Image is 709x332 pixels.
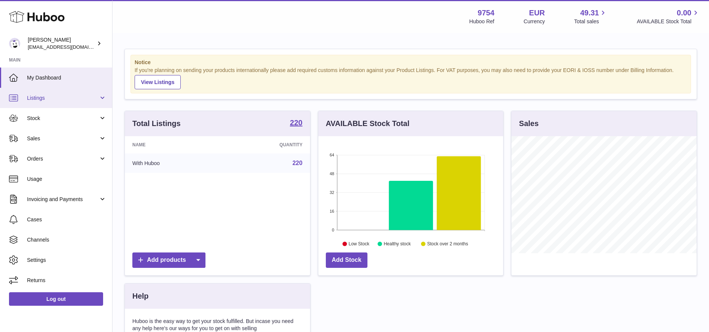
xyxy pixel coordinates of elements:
[574,8,607,25] a: 49.31 Total sales
[27,176,106,183] span: Usage
[427,241,468,246] text: Stock over 2 months
[637,8,700,25] a: 0.00 AVAILABLE Stock Total
[519,119,538,129] h3: Sales
[349,241,370,246] text: Low Stock
[9,292,103,306] a: Log out
[27,257,106,264] span: Settings
[27,216,106,223] span: Cases
[132,252,205,268] a: Add products
[135,59,687,66] strong: Notice
[27,135,99,142] span: Sales
[529,8,545,18] strong: EUR
[524,18,545,25] div: Currency
[132,318,303,332] p: Huboo is the easy way to get your stock fulfilled. But incase you need any help here's our ways f...
[574,18,607,25] span: Total sales
[478,8,495,18] strong: 9754
[27,277,106,284] span: Returns
[330,190,334,195] text: 32
[132,119,181,129] h3: Total Listings
[290,119,302,128] a: 220
[27,74,106,81] span: My Dashboard
[326,119,409,129] h3: AVAILABLE Stock Total
[222,136,310,153] th: Quantity
[125,153,222,173] td: With Huboo
[28,44,110,50] span: [EMAIL_ADDRESS][DOMAIN_NAME]
[135,75,181,89] a: View Listings
[27,155,99,162] span: Orders
[330,171,334,176] text: 48
[27,196,99,203] span: Invoicing and Payments
[637,18,700,25] span: AVAILABLE Stock Total
[384,241,411,246] text: Healthy stock
[9,38,20,49] img: internalAdmin-9754@internal.huboo.com
[332,228,334,232] text: 0
[330,209,334,213] text: 16
[290,119,302,126] strong: 220
[677,8,691,18] span: 0.00
[292,160,303,166] a: 220
[125,136,222,153] th: Name
[580,8,599,18] span: 49.31
[469,18,495,25] div: Huboo Ref
[132,291,148,301] h3: Help
[27,95,99,102] span: Listings
[135,67,687,89] div: If you're planning on sending your products internationally please add required customs informati...
[330,153,334,157] text: 64
[28,36,95,51] div: [PERSON_NAME]
[27,236,106,243] span: Channels
[326,252,367,268] a: Add Stock
[27,115,99,122] span: Stock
